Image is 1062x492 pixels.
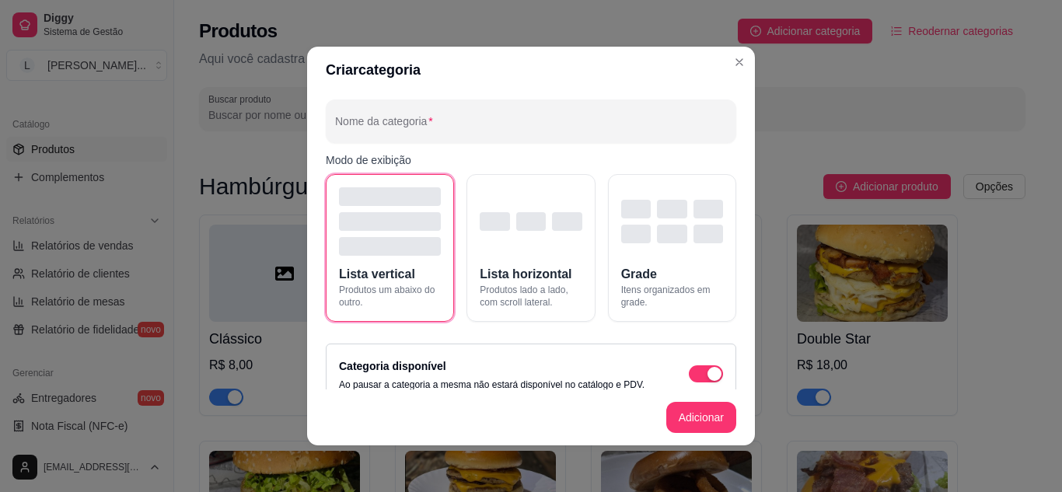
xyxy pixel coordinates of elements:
span: Lista vertical [339,265,415,284]
p: Ao pausar a categoria a mesma não estará disponível no catálogo e PDV. [339,379,645,391]
label: Categoria disponível [339,360,446,372]
span: Grade [621,265,657,284]
button: Close [727,50,752,75]
input: Nome da categoria [335,120,727,135]
span: Itens organizados em grade. [621,284,723,309]
span: Produtos um abaixo do outro. [339,284,441,309]
button: Adicionar [666,402,736,433]
button: Lista horizontalProdutos lado a lado, com scroll lateral. [466,174,595,322]
button: Lista verticalProdutos um abaixo do outro. [326,174,454,322]
span: Produtos lado a lado, com scroll lateral. [480,284,582,309]
p: Modo de exibição [326,152,736,168]
span: Lista horizontal [480,265,571,284]
button: GradeItens organizados em grade. [608,174,736,322]
header: Criar categoria [307,47,755,93]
